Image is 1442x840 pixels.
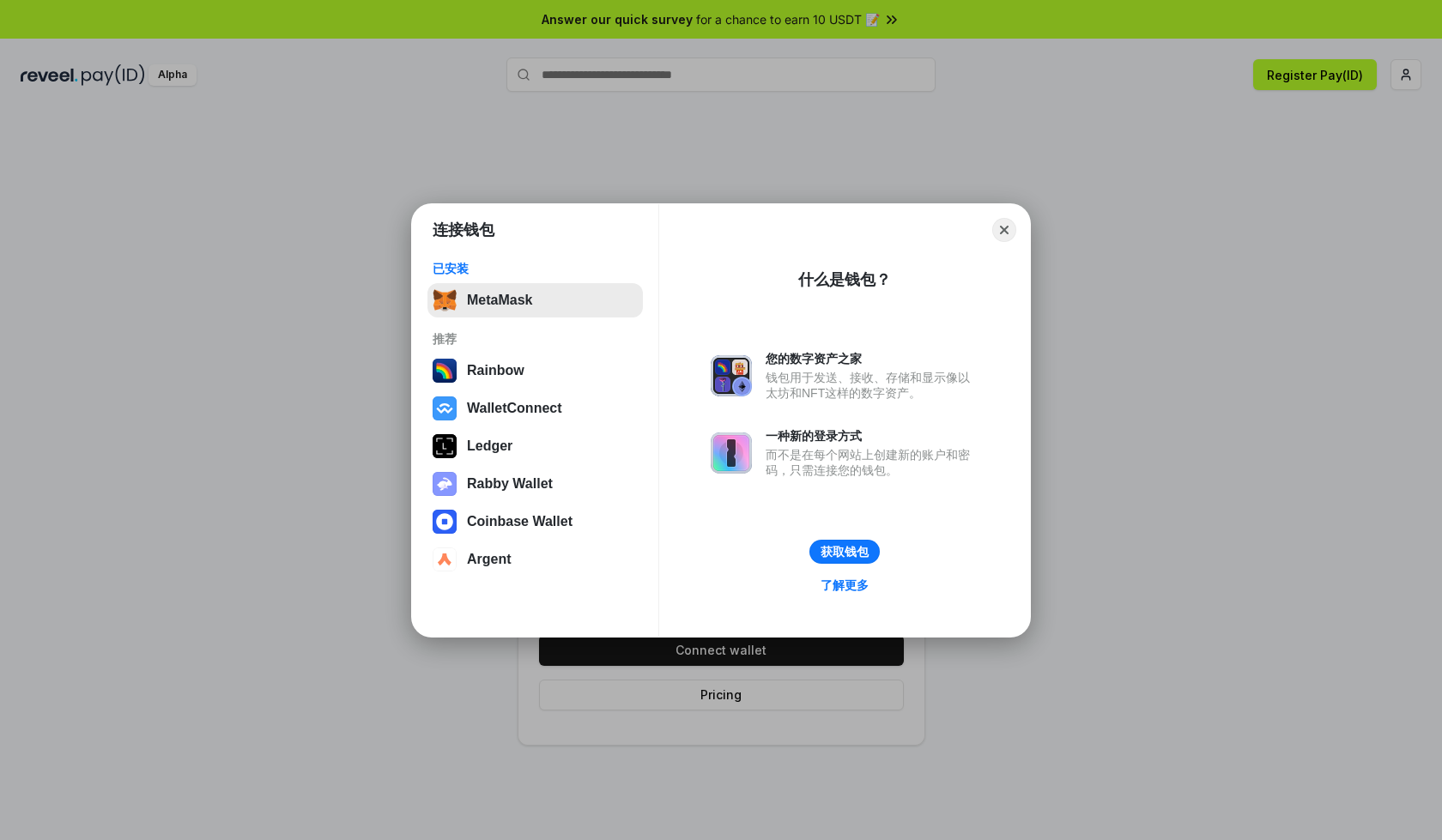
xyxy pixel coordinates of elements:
[433,261,638,276] div: 已安装
[433,547,457,571] img: svg+xml,%3Csvg%20width%3D%2228%22%20height%3D%2228%22%20viewBox%3D%220%200%2028%2028%22%20fill%3D...
[427,429,643,463] button: Ledger
[427,542,643,577] button: Argent
[427,467,643,501] button: Rabby Wallet
[467,476,553,492] div: Rabby Wallet
[467,401,562,416] div: WalletConnect
[467,552,512,567] div: Argent
[821,577,869,593] div: 了解更多
[809,540,880,564] button: 获取钱包
[821,544,869,559] div: 获取钱包
[433,220,494,240] h1: 连接钱包
[433,359,457,383] img: svg+xml,%3Csvg%20width%3D%22120%22%20height%3D%22120%22%20viewBox%3D%220%200%20120%20120%22%20fil...
[992,218,1016,242] button: Close
[467,363,524,378] div: Rainbow
[427,391,643,426] button: WalletConnect
[467,293,532,308] div: MetaMask
[798,269,891,290] div: 什么是钱包？
[766,447,978,478] div: 而不是在每个网站上创建新的账户和密码，只需连接您的钱包。
[810,574,879,596] a: 了解更多
[711,432,752,474] img: svg+xml,%3Csvg%20xmlns%3D%22http%3A%2F%2Fwww.w3.org%2F2000%2Fsvg%22%20fill%3D%22none%22%20viewBox...
[766,370,978,401] div: 钱包用于发送、接收、存储和显示像以太坊和NFT这样的数字资产。
[427,283,643,317] button: MetaMask
[467,514,573,529] div: Coinbase Wallet
[427,354,643,388] button: Rainbow
[711,355,752,396] img: svg+xml,%3Csvg%20xmlns%3D%22http%3A%2F%2Fwww.w3.org%2F2000%2Fsvg%22%20fill%3D%22none%22%20viewBox...
[433,331,638,347] div: 推荐
[766,428,978,444] div: 一种新的登录方式
[433,472,457,496] img: svg+xml,%3Csvg%20xmlns%3D%22http%3A%2F%2Fwww.w3.org%2F2000%2Fsvg%22%20fill%3D%22none%22%20viewBox...
[427,505,643,539] button: Coinbase Wallet
[433,434,457,458] img: svg+xml,%3Csvg%20xmlns%3D%22http%3A%2F%2Fwww.w3.org%2F2000%2Fsvg%22%20width%3D%2228%22%20height%3...
[467,438,512,454] div: Ledger
[766,351,978,366] div: 您的数字资产之家
[433,510,457,534] img: svg+xml,%3Csvg%20width%3D%2228%22%20height%3D%2228%22%20viewBox%3D%220%200%2028%2028%22%20fill%3D...
[433,396,457,420] img: svg+xml,%3Csvg%20width%3D%2228%22%20height%3D%2228%22%20viewBox%3D%220%200%2028%2028%22%20fill%3D...
[433,288,457,312] img: svg+xml,%3Csvg%20fill%3D%22none%22%20height%3D%2233%22%20viewBox%3D%220%200%2035%2033%22%20width%...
